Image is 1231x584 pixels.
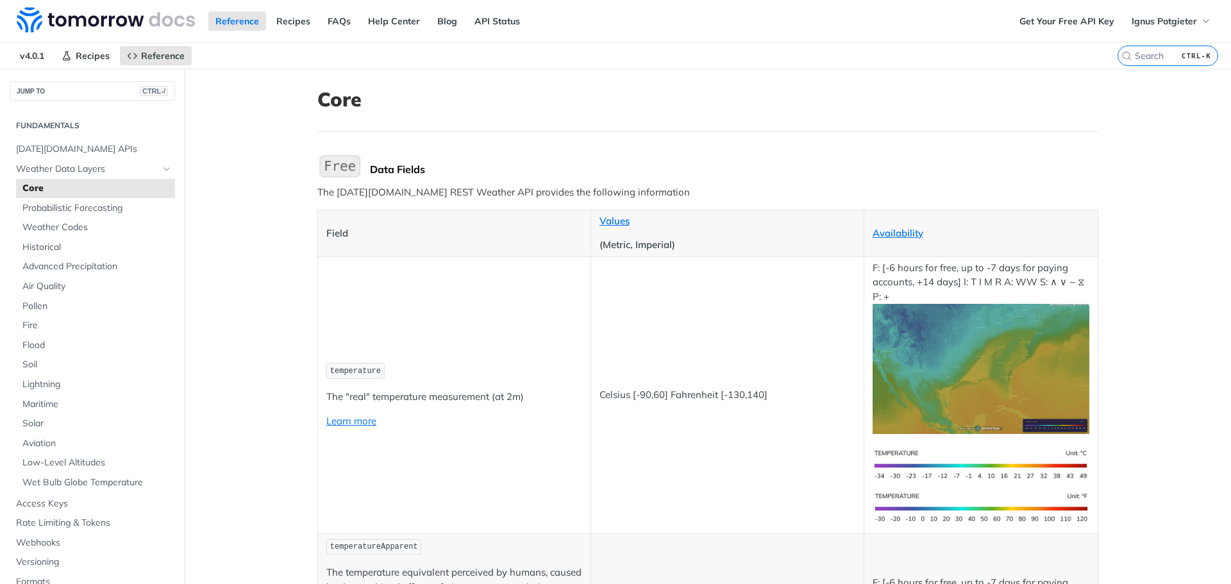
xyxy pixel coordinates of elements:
a: Access Keys [10,494,175,513]
p: Field [326,226,582,241]
span: CTRL-/ [140,86,168,96]
a: Fire [16,316,175,335]
span: Recipes [76,50,110,62]
span: Expand image [873,458,1089,470]
a: Webhooks [10,533,175,553]
button: Ignus Potgieter [1125,12,1218,31]
p: The [DATE][DOMAIN_NAME] REST Weather API provides the following information [317,185,1098,200]
a: Low-Level Altitudes [16,453,175,472]
a: Values [599,215,630,227]
span: Reference [141,50,185,62]
p: The "real" temperature measurement (at 2m) [326,390,582,405]
span: Solar [22,417,172,430]
a: Probabilistic Forecasting [16,199,175,218]
button: JUMP TOCTRL-/ [10,81,175,101]
span: Maritime [22,398,172,411]
a: Soil [16,355,175,374]
span: Air Quality [22,280,172,293]
span: temperatureApparent [330,542,418,551]
a: Get Your Free API Key [1012,12,1121,31]
div: Data Fields [370,163,1098,176]
span: Advanced Precipitation [22,260,172,273]
a: [DATE][DOMAIN_NAME] APIs [10,140,175,159]
a: Aviation [16,434,175,453]
a: Recipes [54,46,117,65]
a: Wet Bulb Globe Temperature [16,473,175,492]
span: Expand image [873,501,1089,513]
a: FAQs [321,12,358,31]
a: Reference [208,12,266,31]
a: Historical [16,238,175,257]
span: Historical [22,241,172,254]
a: Weather Codes [16,218,175,237]
p: (Metric, Imperial) [599,238,855,253]
a: Blog [430,12,464,31]
a: Solar [16,414,175,433]
span: Weather Codes [22,221,172,234]
h2: Fundamentals [10,120,175,131]
a: API Status [467,12,527,31]
span: Fire [22,319,172,332]
span: Expand image [873,362,1089,374]
button: Hide subpages for Weather Data Layers [162,164,172,174]
kbd: CTRL-K [1178,49,1214,62]
span: Ignus Potgieter [1132,15,1197,27]
a: Availability [873,227,923,239]
span: Access Keys [16,497,172,510]
a: Reference [120,46,192,65]
h1: Core [317,88,1098,111]
span: temperature [330,367,381,376]
svg: Search [1121,51,1132,61]
a: Lightning [16,375,175,394]
a: Air Quality [16,277,175,296]
a: Learn more [326,415,376,427]
span: Versioning [16,556,172,569]
img: Tomorrow.io Weather API Docs [17,7,195,33]
span: [DATE][DOMAIN_NAME] APIs [16,143,172,156]
span: Lightning [22,378,172,391]
span: Aviation [22,437,172,450]
p: F: [-6 hours for free, up to -7 days for paying accounts, +14 days] I: T I M R A: WW S: ∧ ∨ ~ ⧖ P: + [873,261,1089,434]
a: Recipes [269,12,317,31]
a: Flood [16,336,175,355]
a: Maritime [16,395,175,414]
span: Rate Limiting & Tokens [16,517,172,530]
a: Rate Limiting & Tokens [10,513,175,533]
span: Low-Level Altitudes [22,456,172,469]
a: Help Center [361,12,427,31]
a: Weather Data LayersHide subpages for Weather Data Layers [10,160,175,179]
span: Wet Bulb Globe Temperature [22,476,172,489]
span: Weather Data Layers [16,163,158,176]
span: Probabilistic Forecasting [22,202,172,215]
a: Pollen [16,297,175,316]
span: Flood [22,339,172,352]
a: Advanced Precipitation [16,257,175,276]
span: Pollen [22,300,172,313]
span: Core [22,182,172,195]
p: Celsius [-90,60] Fahrenheit [-130,140] [599,388,855,403]
a: Versioning [10,553,175,572]
a: Core [16,179,175,198]
span: Webhooks [16,537,172,549]
span: v4.0.1 [13,46,51,65]
span: Soil [22,358,172,371]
